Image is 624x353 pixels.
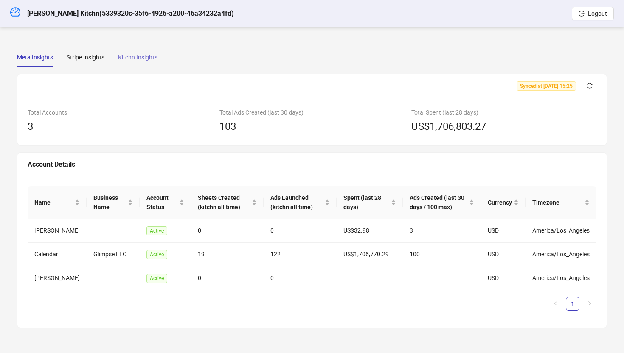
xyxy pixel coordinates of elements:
[28,186,87,219] th: Name
[28,159,596,170] div: Account Details
[191,243,263,266] td: 19
[532,198,583,207] span: Timezone
[337,266,403,290] td: -
[118,53,157,62] div: Kitchn Insights
[583,297,596,311] button: right
[10,7,20,17] span: dashboard
[549,297,562,311] li: Previous Page
[587,83,593,89] span: reload
[28,243,87,266] td: Calendar
[526,219,596,243] td: America/Los_Angeles
[553,301,558,306] span: left
[337,243,403,266] td: US$1,706,770.29
[219,108,405,117] div: Total Ads Created (last 30 days)
[517,81,576,91] span: Synced at [DATE] 15:25
[28,120,33,132] span: 3
[526,266,596,290] td: America/Los_Angeles
[87,243,140,266] td: Glimpse LLC
[481,219,526,243] td: USD
[264,266,337,290] td: 0
[337,219,403,243] td: US$32.98
[403,243,481,266] td: 100
[219,120,236,132] span: 103
[481,266,526,290] td: USD
[481,243,526,266] td: USD
[146,250,167,259] span: Active
[67,53,104,62] div: Stripe Insights
[264,243,337,266] td: 122
[587,301,592,306] span: right
[27,8,234,19] h5: [PERSON_NAME] Kitchn ( 5339320c-35f6-4926-a200-46a34232a4fd )
[410,193,467,212] span: Ads Created (last 30 days / 100 max)
[28,266,87,290] td: [PERSON_NAME]
[488,198,512,207] span: Currency
[566,297,579,311] li: 1
[579,11,585,17] span: logout
[87,186,140,219] th: Business Name
[264,186,337,219] th: Ads Launched (kitchn all time)
[583,297,596,311] li: Next Page
[264,219,337,243] td: 0
[28,219,87,243] td: [PERSON_NAME]
[17,53,53,62] div: Meta Insights
[411,119,486,135] span: US$1,706,803.27
[526,186,596,219] th: Timezone
[146,226,167,235] span: Active
[588,10,607,17] span: Logout
[526,243,596,266] td: America/Los_Angeles
[191,266,263,290] td: 0
[198,193,250,212] span: Sheets Created (kitchn all time)
[337,186,403,219] th: Spent (last 28 days)
[93,193,126,212] span: Business Name
[191,219,263,243] td: 0
[549,297,562,311] button: left
[146,193,177,212] span: Account Status
[572,7,614,20] button: Logout
[343,193,389,212] span: Spent (last 28 days)
[146,274,167,283] span: Active
[140,186,191,219] th: Account Status
[28,108,213,117] div: Total Accounts
[403,186,481,219] th: Ads Created (last 30 days / 100 max)
[411,108,596,117] div: Total Spent (last 28 days)
[403,219,481,243] td: 3
[34,198,73,207] span: Name
[566,297,579,310] a: 1
[270,193,323,212] span: Ads Launched (kitchn all time)
[191,186,263,219] th: Sheets Created (kitchn all time)
[481,186,526,219] th: Currency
